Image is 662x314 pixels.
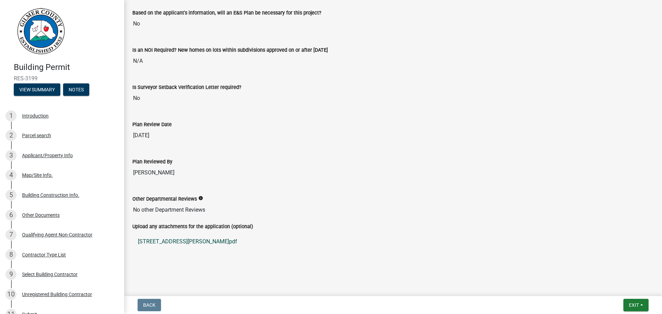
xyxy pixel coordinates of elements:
div: 8 [6,249,17,260]
label: Plan Review Date [132,122,172,127]
div: 1 [6,110,17,121]
div: Other Documents [22,213,60,217]
div: Map/Site Info. [22,173,53,178]
wm-modal-confirm: Summary [14,87,60,93]
span: Exit [629,302,639,308]
label: Is Surveyor Setback Verification Letter required? [132,85,241,90]
div: Select Building Contractor [22,272,78,277]
div: 2 [6,130,17,141]
label: Plan Reviewed By [132,160,172,164]
div: 9 [6,269,17,280]
div: 10 [6,289,17,300]
button: View Summary [14,83,60,96]
div: Applicant/Property Info [22,153,73,158]
div: 7 [6,229,17,240]
img: Gilmer County, Georgia [14,7,66,55]
i: info [198,196,203,201]
button: Back [138,299,161,311]
div: Building Construction Info. [22,193,79,197]
span: RES-3199 [14,75,110,82]
div: Parcel search [22,133,51,138]
div: 4 [6,170,17,181]
div: Contractor Type List [22,252,66,257]
wm-modal-confirm: Notes [63,87,89,93]
div: Introduction [22,113,49,118]
div: 6 [6,210,17,221]
label: Based on the applicant's information, will an E&S Plan be necessary for this project? [132,11,321,16]
a: [STREET_ADDRESS][PERSON_NAME]pdf [132,233,654,250]
label: Other Departmental Reviews [132,197,197,202]
div: 5 [6,190,17,201]
div: Qualifying Agent Non-Contractor [22,232,92,237]
div: Unregistered Building Contractor [22,292,92,297]
label: Is an NOI Required? New homes on lots within subdivisions approved on or after [DATE] [132,48,328,53]
button: Exit [623,299,649,311]
button: Notes [63,83,89,96]
span: Back [143,302,156,308]
label: Upload any attachments for the application (optional) [132,224,253,229]
h4: Building Permit [14,62,119,72]
div: 3 [6,150,17,161]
